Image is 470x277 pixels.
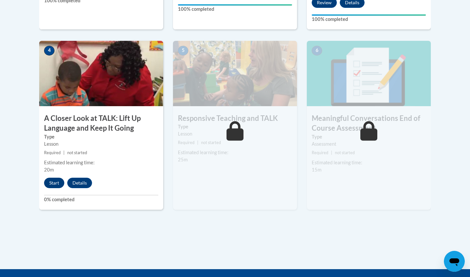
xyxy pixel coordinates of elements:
[178,149,292,156] div: Estimated learning time:
[67,178,92,188] button: Details
[178,4,292,6] div: Your progress
[44,167,54,172] span: 20m
[63,150,65,155] span: |
[44,140,158,148] div: Lesson
[307,41,431,106] img: Course Image
[44,46,55,56] span: 4
[39,41,163,106] img: Course Image
[178,6,292,13] label: 100% completed
[312,140,426,148] div: Assessment
[312,14,426,16] div: Your progress
[335,150,355,155] span: not started
[312,16,426,23] label: 100% completed
[178,46,188,56] span: 5
[331,150,332,155] span: |
[44,178,64,188] button: Start
[44,133,158,140] label: Type
[44,159,158,166] div: Estimated learning time:
[307,113,431,134] h3: Meaningful Conversations End of Course Assessment
[312,167,321,172] span: 15m
[201,140,221,145] span: not started
[312,46,322,56] span: 6
[44,196,158,203] label: 0% completed
[173,113,297,123] h3: Responsive Teaching and TALK
[312,133,426,140] label: Type
[178,140,195,145] span: Required
[173,41,297,106] img: Course Image
[178,130,292,138] div: Lesson
[197,140,198,145] span: |
[444,251,465,272] iframe: Button to launch messaging window
[44,150,61,155] span: Required
[178,123,292,130] label: Type
[67,150,87,155] span: not started
[312,150,328,155] span: Required
[312,159,426,166] div: Estimated learning time:
[39,113,163,134] h3: A Closer Look at TALK: Lift Up Language and Keep It Going
[178,157,188,162] span: 25m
